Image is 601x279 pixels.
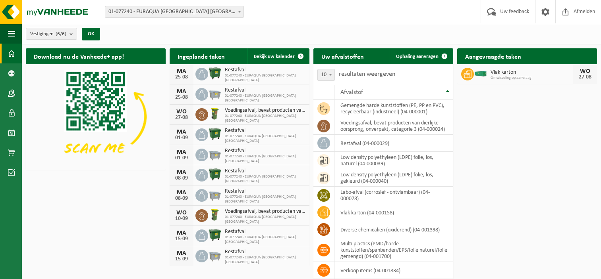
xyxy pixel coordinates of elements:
[225,188,305,195] span: Restafval
[334,135,453,152] td: restafval (04-000029)
[334,117,453,135] td: voedingsafval, bevat producten van dierlijke oorsprong, onverpakt, categorie 3 (04-000024)
[225,87,305,94] span: Restafval
[225,67,305,73] span: Restafval
[334,152,453,169] td: low density polyethyleen (LDPE) folie, los, naturel (04-000039)
[577,68,593,75] div: WO
[225,114,305,123] span: 01-077240 - EURAQUA [GEOGRAPHIC_DATA] [GEOGRAPHIC_DATA]
[174,129,189,135] div: MA
[491,69,573,76] span: Vlak karton
[225,148,305,154] span: Restafval
[340,89,363,96] span: Afvalstof
[174,216,189,222] div: 10-09
[208,208,222,222] img: WB-0060-HPE-GN-50
[339,71,395,77] label: resultaten weergeven
[174,88,189,95] div: MA
[82,28,100,40] button: OK
[174,236,189,242] div: 15-09
[174,176,189,181] div: 08-09
[174,210,189,216] div: WO
[225,215,305,224] span: 01-077240 - EURAQUA [GEOGRAPHIC_DATA] [GEOGRAPHIC_DATA]
[174,189,189,196] div: MA
[225,208,305,215] span: Voedingsafval, bevat producten van dierlijke oorsprong, onverpakt, categorie 3
[208,107,222,120] img: WB-0060-HPE-GN-50
[334,100,453,117] td: gemengde harde kunststoffen (PE, PP en PVC), recycleerbaar (industrieel) (04-000001)
[225,195,305,204] span: 01-077240 - EURAQUA [GEOGRAPHIC_DATA] [GEOGRAPHIC_DATA]
[225,134,305,143] span: 01-077240 - EURAQUA [GEOGRAPHIC_DATA] [GEOGRAPHIC_DATA]
[225,255,305,265] span: 01-077240 - EURAQUA [GEOGRAPHIC_DATA] [GEOGRAPHIC_DATA]
[225,235,305,245] span: 01-077240 - EURAQUA [GEOGRAPHIC_DATA] [GEOGRAPHIC_DATA]
[225,229,305,235] span: Restafval
[170,48,233,64] h2: Ingeplande taken
[225,154,305,164] span: 01-077240 - EURAQUA [GEOGRAPHIC_DATA] [GEOGRAPHIC_DATA]
[56,31,66,36] count: (6/6)
[396,54,439,59] span: Ophaling aanvragen
[225,249,305,255] span: Restafval
[208,127,222,141] img: WB-1100-HPE-GN-01
[174,68,189,75] div: MA
[491,76,573,80] span: Omwisseling op aanvraag
[174,196,189,201] div: 08-09
[225,107,305,114] span: Voedingsafval, bevat producten van dierlijke oorsprong, onverpakt, categorie 3
[174,155,189,161] div: 01-09
[30,28,66,40] span: Vestigingen
[208,248,222,262] img: WB-2500-GAL-GY-01
[208,188,222,201] img: WB-2500-GAL-GY-01
[318,69,334,80] span: 10
[174,75,189,80] div: 25-08
[457,48,529,64] h2: Aangevraagde taken
[208,67,222,80] img: WB-1100-HPE-GN-01
[225,168,305,174] span: Restafval
[225,94,305,103] span: 01-077240 - EURAQUA [GEOGRAPHIC_DATA] [GEOGRAPHIC_DATA]
[247,48,309,64] a: Bekijk uw kalender
[174,149,189,155] div: MA
[225,73,305,83] span: 01-077240 - EURAQUA [GEOGRAPHIC_DATA] [GEOGRAPHIC_DATA]
[208,147,222,161] img: WB-2500-GAL-GY-01
[174,109,189,115] div: WO
[208,87,222,100] img: WB-2500-GAL-GY-01
[334,187,453,204] td: labo-afval (corrosief - ontvlambaar) (04-000078)
[174,169,189,176] div: MA
[174,115,189,120] div: 27-08
[208,228,222,242] img: WB-1100-HPE-GN-01
[26,48,132,64] h2: Download nu de Vanheede+ app!
[4,262,133,279] iframe: chat widget
[317,69,335,81] span: 10
[334,221,453,238] td: diverse chemicaliën (oxiderend) (04-001398)
[225,128,305,134] span: Restafval
[334,169,453,187] td: low density polyethyleen (LDPE) folie, los, gekleurd (04-000040)
[26,64,166,169] img: Download de VHEPlus App
[174,256,189,262] div: 15-09
[174,230,189,236] div: MA
[334,238,453,262] td: multi plastics (PMD/harde kunststoffen/spanbanden/EPS/folie naturel/folie gemengd) (04-001700)
[254,54,295,59] span: Bekijk uw kalender
[174,250,189,256] div: MA
[208,168,222,181] img: WB-1100-HPE-GN-01
[105,6,243,17] span: 01-077240 - EURAQUA EUROPE NV - WAREGEM
[390,48,452,64] a: Ophaling aanvragen
[474,70,487,77] img: HK-XC-30-GN-00
[174,135,189,141] div: 01-09
[334,262,453,279] td: verkoop items (04-001834)
[225,174,305,184] span: 01-077240 - EURAQUA [GEOGRAPHIC_DATA] [GEOGRAPHIC_DATA]
[313,48,372,64] h2: Uw afvalstoffen
[577,75,593,80] div: 27-08
[174,95,189,100] div: 25-08
[105,6,244,18] span: 01-077240 - EURAQUA EUROPE NV - WAREGEM
[26,28,77,40] button: Vestigingen(6/6)
[334,204,453,221] td: vlak karton (04-000158)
